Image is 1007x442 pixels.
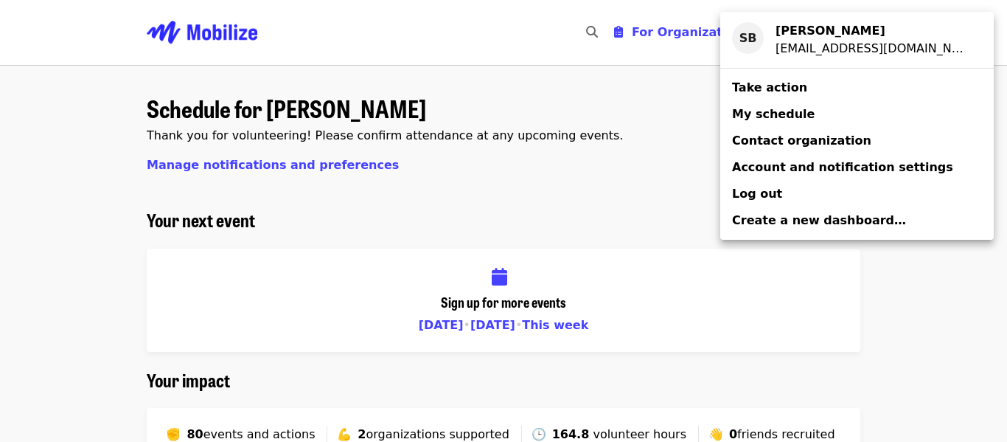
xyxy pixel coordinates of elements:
[720,75,994,101] a: Take action
[720,18,994,62] a: SB[PERSON_NAME][EMAIL_ADDRESS][DOMAIN_NAME]
[720,181,994,207] a: Log out
[732,80,807,94] span: Take action
[776,22,970,40] div: Shelley Bedell
[732,107,815,121] span: My schedule
[720,154,994,181] a: Account and notification settings
[720,207,994,234] a: Create a new dashboard…
[732,187,782,201] span: Log out
[732,22,764,54] div: SB
[720,101,994,128] a: My schedule
[732,160,953,174] span: Account and notification settings
[732,213,906,227] span: Create a new dashboard…
[720,128,994,154] a: Contact organization
[732,134,871,148] span: Contact organization
[776,40,970,58] div: bedellstiles@yahoo.com
[776,24,885,38] strong: [PERSON_NAME]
